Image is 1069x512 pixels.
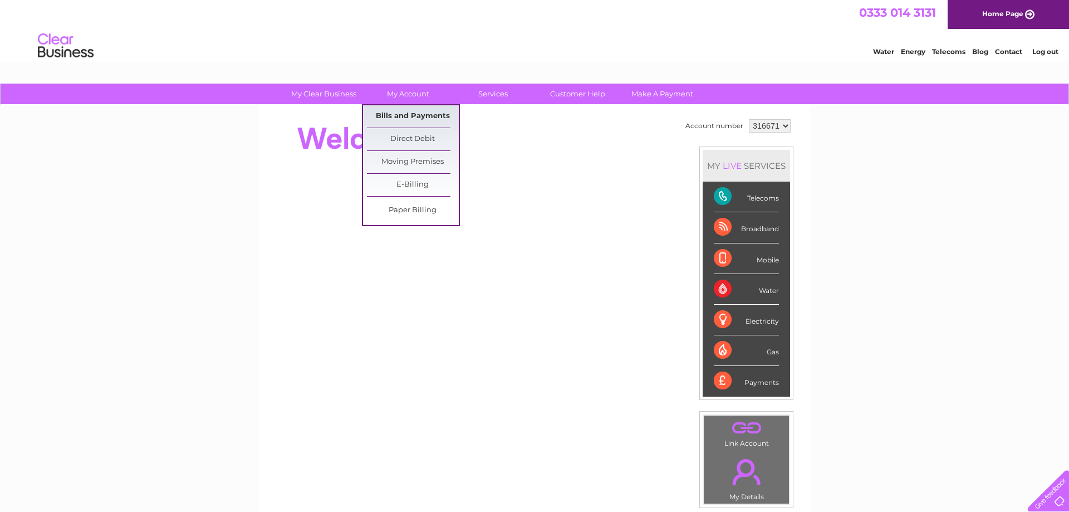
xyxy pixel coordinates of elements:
[714,274,779,305] div: Water
[873,47,894,56] a: Water
[1032,47,1058,56] a: Log out
[37,29,94,63] img: logo.png
[707,418,786,438] a: .
[707,452,786,491] a: .
[362,84,454,104] a: My Account
[859,6,936,19] a: 0333 014 3131
[447,84,539,104] a: Services
[367,199,459,222] a: Paper Billing
[703,450,790,504] td: My Details
[714,335,779,366] div: Gas
[720,160,744,171] div: LIVE
[714,366,779,396] div: Payments
[272,6,798,54] div: Clear Business is a trading name of Verastar Limited (registered in [GEOGRAPHIC_DATA] No. 3667643...
[714,305,779,335] div: Electricity
[995,47,1022,56] a: Contact
[703,415,790,450] td: Link Account
[932,47,965,56] a: Telecoms
[714,243,779,274] div: Mobile
[683,116,746,135] td: Account number
[714,182,779,212] div: Telecoms
[532,84,624,104] a: Customer Help
[367,174,459,196] a: E-Billing
[714,212,779,243] div: Broadband
[972,47,988,56] a: Blog
[367,128,459,150] a: Direct Debit
[367,151,459,173] a: Moving Premises
[616,84,708,104] a: Make A Payment
[703,150,790,182] div: MY SERVICES
[278,84,370,104] a: My Clear Business
[367,105,459,128] a: Bills and Payments
[901,47,925,56] a: Energy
